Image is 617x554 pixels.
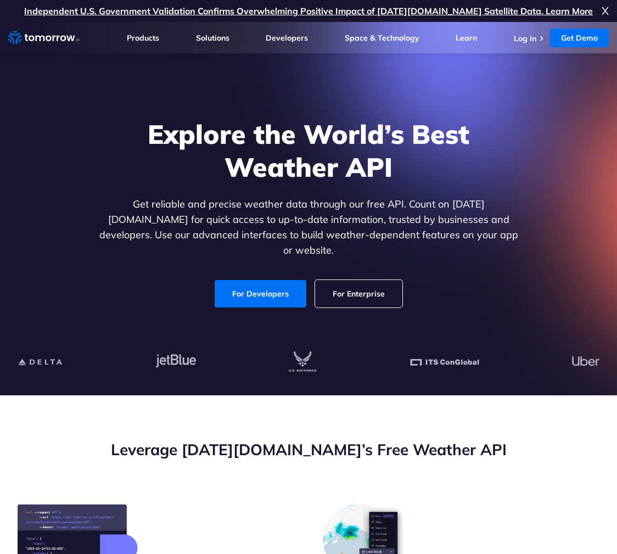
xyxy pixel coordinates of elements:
[196,33,229,43] a: Solutions
[514,33,536,43] a: Log In
[345,33,419,43] a: Space & Technology
[127,33,159,43] a: Products
[550,29,609,47] a: Get Demo
[97,197,520,258] p: Get reliable and precise weather data through our free API. Count on [DATE][DOMAIN_NAME] for quic...
[456,33,477,43] a: Learn
[266,33,308,43] a: Developers
[8,30,80,46] a: Home link
[18,439,599,460] h2: Leverage [DATE][DOMAIN_NAME]’s Free Weather API
[315,280,402,307] a: For Enterprise
[97,117,520,183] h1: Explore the World’s Best Weather API
[215,280,306,307] a: For Developers
[24,5,593,16] a: Independent U.S. Government Validation Confirms Overwhelming Positive Impact of [DATE][DOMAIN_NAM...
